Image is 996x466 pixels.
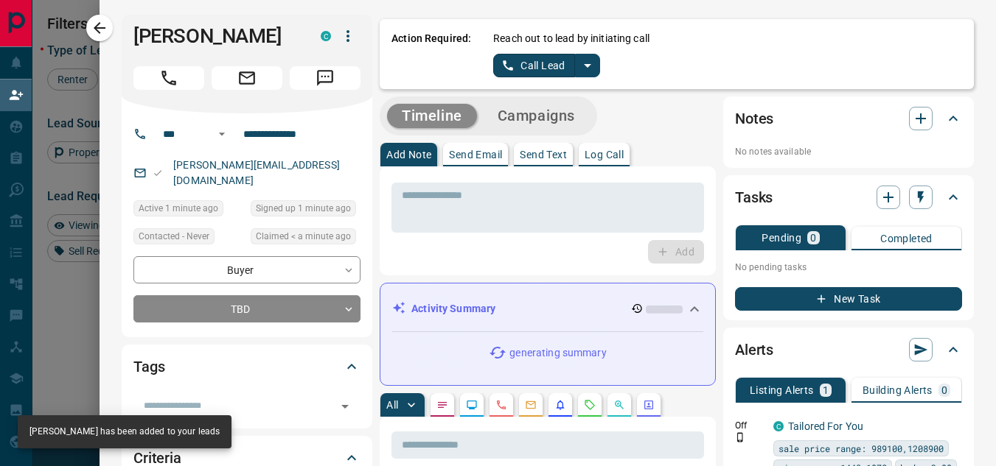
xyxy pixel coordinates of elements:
[251,200,361,221] div: Wed Aug 13 2025
[585,149,624,160] p: Log Call
[735,107,773,130] h2: Notes
[386,400,398,410] p: All
[643,399,655,411] svg: Agent Actions
[387,104,477,128] button: Timeline
[256,229,351,244] span: Claimed < a minute ago
[153,168,163,178] svg: Email Valid
[391,31,471,77] p: Action Required:
[495,399,507,411] svg: Calls
[321,31,331,41] div: condos.ca
[173,159,340,186] a: [PERSON_NAME][EMAIL_ADDRESS][DOMAIN_NAME]
[386,149,431,160] p: Add Note
[613,399,625,411] svg: Opportunities
[810,233,816,243] p: 0
[493,54,575,77] button: Call Lead
[392,295,703,322] div: Activity Summary
[493,54,600,77] div: split button
[493,31,650,46] p: Reach out to lead by initiating call
[466,399,478,411] svg: Lead Browsing Activity
[941,385,947,395] p: 0
[554,399,566,411] svg: Listing Alerts
[133,66,204,90] span: Call
[762,233,801,243] p: Pending
[213,125,231,143] button: Open
[863,385,933,395] p: Building Alerts
[335,396,355,417] button: Open
[133,355,164,378] h2: Tags
[509,345,606,361] p: generating summary
[750,385,814,395] p: Listing Alerts
[133,295,361,322] div: TBD
[436,399,448,411] svg: Notes
[880,233,933,244] p: Completed
[139,201,218,216] span: Active 1 minute ago
[584,399,596,411] svg: Requests
[251,228,361,249] div: Wed Aug 13 2025
[139,229,209,244] span: Contacted - Never
[449,149,502,160] p: Send Email
[735,186,773,209] h2: Tasks
[735,101,962,136] div: Notes
[483,104,590,128] button: Campaigns
[520,149,567,160] p: Send Text
[29,420,220,444] div: [PERSON_NAME] has been added to your leads
[735,256,962,278] p: No pending tasks
[735,332,962,367] div: Alerts
[735,287,962,311] button: New Task
[133,24,299,48] h1: [PERSON_NAME]
[525,399,537,411] svg: Emails
[735,180,962,215] div: Tasks
[133,200,243,221] div: Wed Aug 13 2025
[411,301,495,317] p: Activity Summary
[735,145,962,158] p: No notes available
[823,385,829,395] p: 1
[133,349,361,384] div: Tags
[735,419,765,432] p: Off
[212,66,282,90] span: Email
[773,421,784,431] div: condos.ca
[256,201,351,216] span: Signed up 1 minute ago
[779,441,944,456] span: sale price range: 989100,1208900
[735,338,773,361] h2: Alerts
[788,420,863,432] a: Tailored For You
[290,66,361,90] span: Message
[133,256,361,283] div: Buyer
[735,432,745,442] svg: Push Notification Only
